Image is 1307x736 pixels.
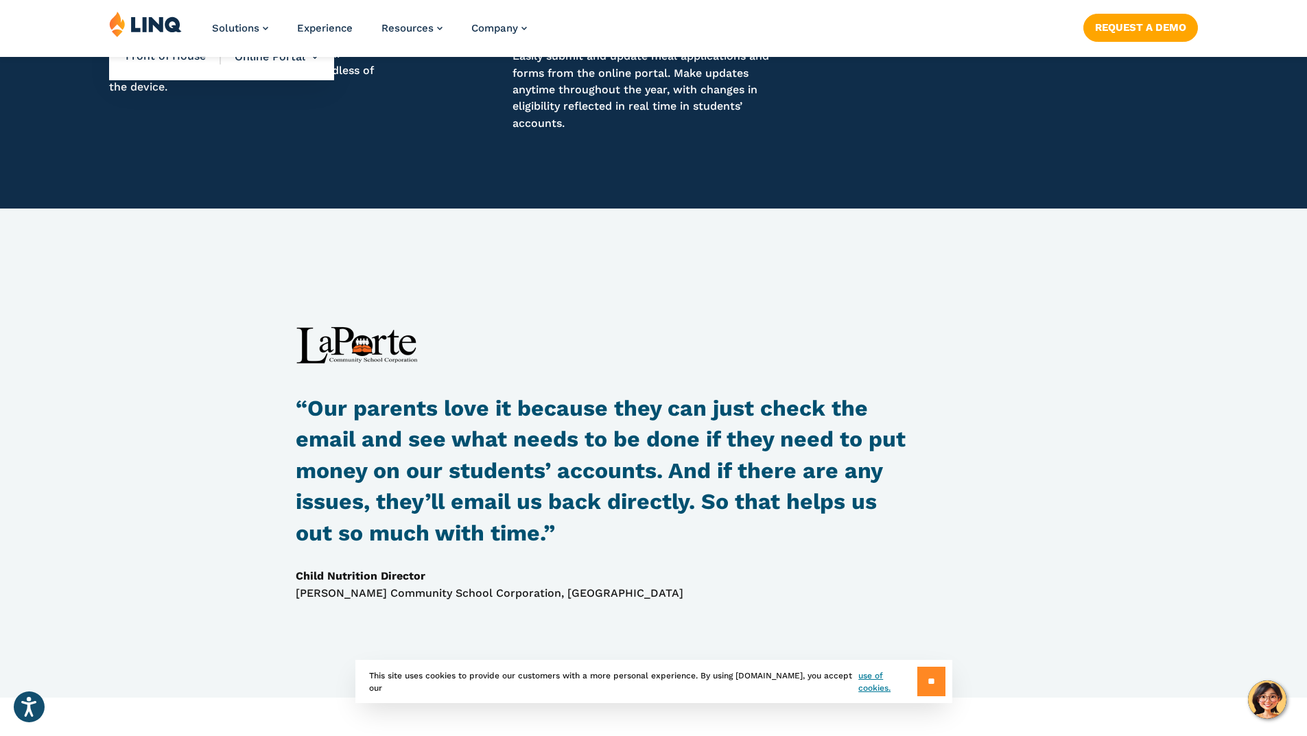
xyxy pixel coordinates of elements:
a: Experience [297,22,353,34]
a: Company [471,22,527,34]
div: This site uses cookies to provide our customers with a more personal experience. By using [DOMAIN... [355,660,952,703]
p: Easily submit and update meal applications and forms from the online portal. Make updates anytime... [513,48,794,132]
img: LaPorte District IN [296,285,476,393]
span: Front of House [126,49,221,64]
a: Request a Demo [1083,14,1198,41]
span: Company [471,22,518,34]
span: Solutions [212,22,259,34]
img: LINQ | K‑12 Software [109,11,182,37]
button: Hello, have a question? Let’s chat. [1248,680,1286,719]
nav: Button Navigation [1083,11,1198,41]
a: Resources [381,22,443,34]
span: Resources [381,22,434,34]
a: use of cookies. [858,669,917,694]
nav: Primary Navigation [212,11,527,56]
a: Solutions [212,22,268,34]
li: Online Portal [221,33,318,81]
strong: Child Nutrition Director [296,569,425,582]
p: [PERSON_NAME] Community School Corporation, [GEOGRAPHIC_DATA] [296,568,917,602]
h3: “Our parents love it because they can just check the email and see what needs to be done if they ... [296,393,917,549]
